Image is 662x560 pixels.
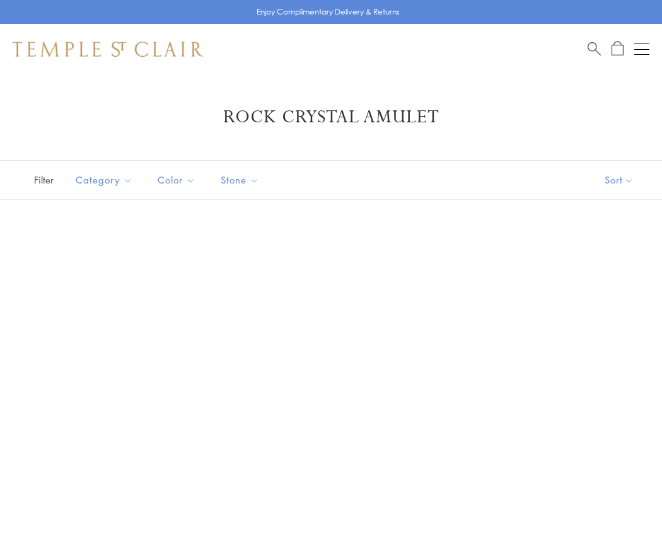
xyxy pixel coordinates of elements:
[151,172,205,188] span: Color
[634,42,649,57] button: Open navigation
[13,42,203,57] img: Temple St. Clair
[66,166,142,194] button: Category
[214,172,269,188] span: Stone
[257,6,400,18] p: Enjoy Complimentary Delivery & Returns
[588,41,601,57] a: Search
[612,41,624,57] a: Open Shopping Bag
[211,166,269,194] button: Stone
[148,166,205,194] button: Color
[32,106,630,129] h1: Rock Crystal Amulet
[69,172,142,188] span: Category
[576,161,662,199] button: Show sort by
